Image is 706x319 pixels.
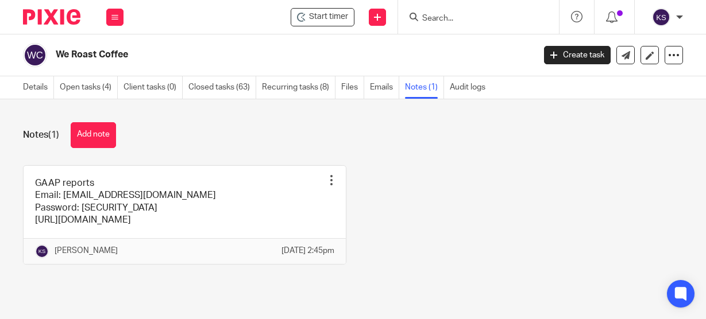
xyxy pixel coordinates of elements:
img: Pixie [23,9,80,25]
h1: Notes [23,129,59,141]
button: Add note [71,122,116,148]
a: Emails [370,76,399,99]
p: [PERSON_NAME] [55,245,118,256]
img: svg%3E [35,244,49,258]
input: Search [421,14,524,24]
a: Notes (1) [405,76,444,99]
a: Client tasks (0) [124,76,183,99]
img: svg%3E [23,43,47,67]
div: We Roast Coffee [291,8,354,26]
img: svg%3E [652,8,670,26]
a: Details [23,76,54,99]
span: Start timer [309,11,348,23]
a: Files [341,76,364,99]
a: Closed tasks (63) [188,76,256,99]
p: [DATE] 2:45pm [281,245,334,256]
a: Audit logs [450,76,491,99]
a: Create task [544,46,611,64]
h2: We Roast Coffee [56,49,433,61]
a: Open tasks (4) [60,76,118,99]
a: Recurring tasks (8) [262,76,335,99]
span: (1) [48,130,59,139]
